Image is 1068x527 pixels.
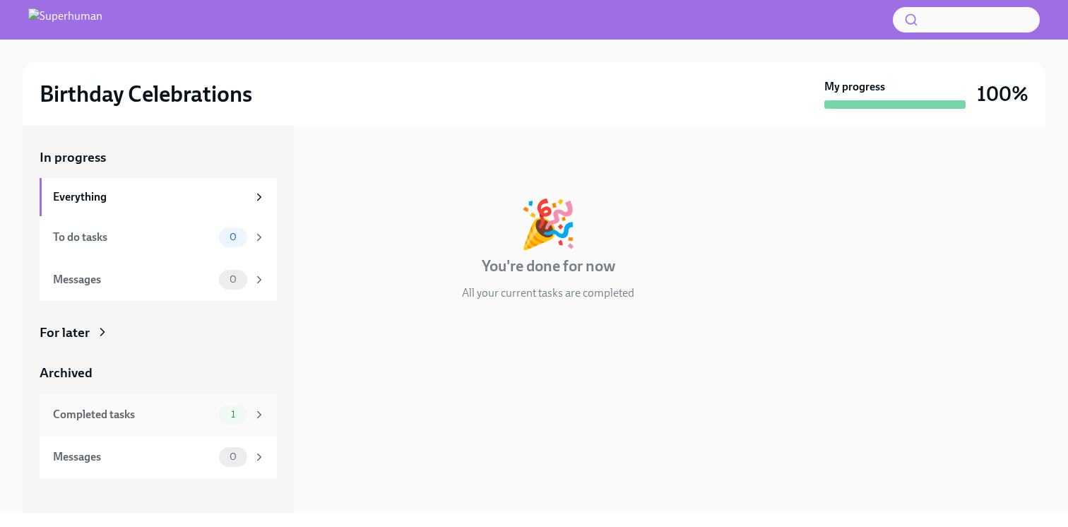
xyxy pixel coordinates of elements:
div: For later [40,324,90,342]
h3: 100% [977,81,1028,107]
div: Messages [53,272,213,288]
div: Messages [53,449,213,465]
a: Completed tasks1 [40,393,277,436]
h2: Birthday Celebrations [40,80,252,108]
div: Completed tasks [53,407,213,422]
a: Messages0 [40,259,277,301]
h4: You're done for now [482,256,615,277]
span: 0 [221,451,245,462]
a: Messages0 [40,436,277,478]
a: For later [40,324,277,342]
span: 1 [222,409,244,420]
p: All your current tasks are completed [462,285,634,301]
a: Everything [40,178,277,216]
a: In progress [40,148,277,167]
strong: My progress [824,79,885,95]
div: 🎉 [519,201,577,247]
div: Everything [53,189,247,205]
img: Superhuman [28,8,102,31]
div: In progress [311,148,377,167]
a: To do tasks0 [40,216,277,259]
span: 0 [221,274,245,285]
div: To do tasks [53,230,213,245]
a: Archived [40,364,277,382]
span: 0 [221,232,245,242]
